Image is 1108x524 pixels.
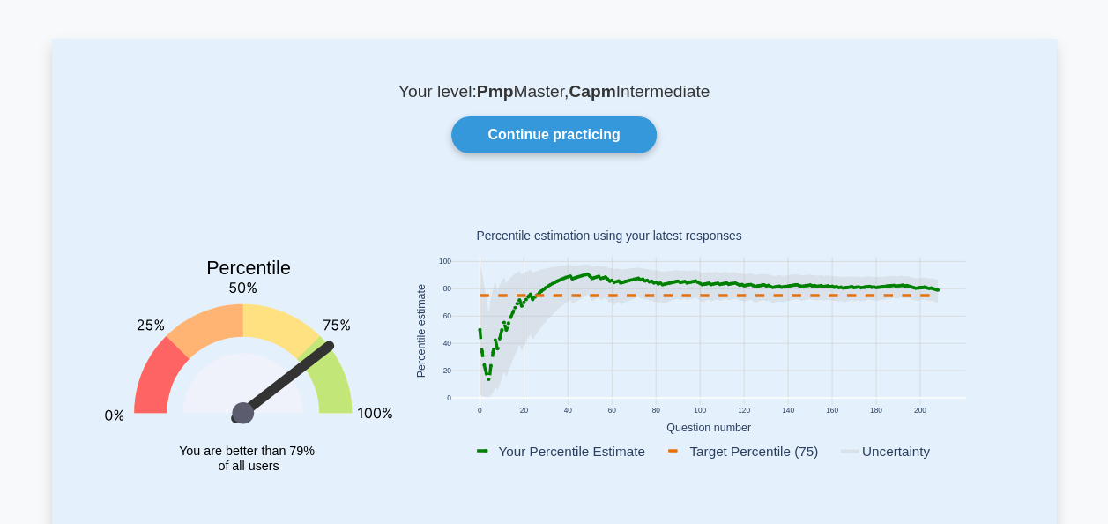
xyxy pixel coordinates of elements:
text: 80 [651,406,660,415]
text: 180 [869,406,881,415]
text: 100 [438,258,450,266]
tspan: You are better than 79% [179,444,315,458]
text: Percentile estimate [414,284,427,378]
p: Your level: Master, Intermediate [94,81,1015,102]
text: Question number [666,422,751,434]
tspan: of all users [218,460,279,474]
text: 20 [442,366,451,375]
text: 140 [781,406,793,415]
text: 120 [738,406,750,415]
text: Percentile estimation using your latest responses [476,229,741,243]
text: 60 [607,406,616,415]
text: 40 [563,406,572,415]
text: 100 [694,406,706,415]
text: Percentile [206,258,291,279]
a: Continue practicing [451,116,656,153]
b: Capm [569,82,615,101]
text: 20 [519,406,528,415]
text: 40 [442,339,451,348]
text: 0 [477,406,481,415]
text: 160 [825,406,837,415]
text: 200 [913,406,926,415]
text: 60 [442,312,451,321]
text: 0 [447,393,451,402]
b: Pmp [477,82,514,101]
text: 80 [442,285,451,294]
